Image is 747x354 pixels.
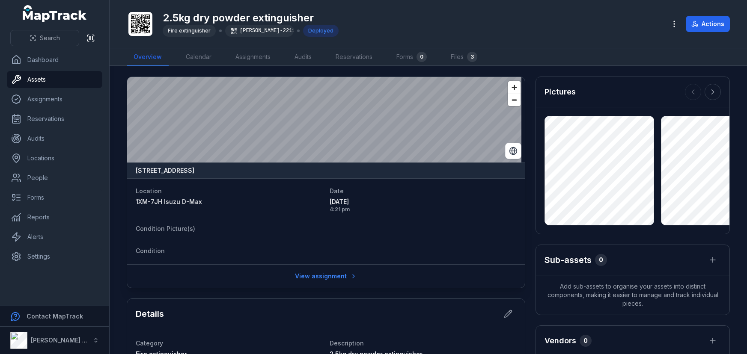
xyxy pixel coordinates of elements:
[163,11,339,25] h1: 2.5kg dry powder extinguisher
[508,94,521,106] button: Zoom out
[686,16,730,32] button: Actions
[444,48,484,66] a: Files3
[467,52,477,62] div: 3
[330,187,344,195] span: Date
[508,81,521,94] button: Zoom in
[7,71,102,88] a: Assets
[330,206,517,213] span: 4:21 pm
[303,25,339,37] div: Deployed
[7,209,102,226] a: Reports
[179,48,218,66] a: Calendar
[27,313,83,320] strong: Contact MapTrack
[330,198,517,213] time: 8/26/2025, 4:21:13 PM
[390,48,434,66] a: Forms0
[536,275,729,315] span: Add sub-assets to organise your assets into distinct components, making it easier to manage and t...
[136,198,202,205] span: 1XM-7JH Isuzu D-Max
[136,187,162,195] span: Location
[7,150,102,167] a: Locations
[7,110,102,127] a: Reservations
[545,335,576,347] h3: Vendors
[330,339,364,347] span: Description
[7,228,102,245] a: Alerts
[7,130,102,147] a: Audits
[23,5,87,22] a: MapTrack
[136,247,165,254] span: Condition
[136,166,194,175] strong: [STREET_ADDRESS]
[7,248,102,265] a: Settings
[329,48,379,66] a: Reservations
[7,51,102,68] a: Dashboard
[505,143,521,159] button: Switch to Satellite View
[595,254,607,266] div: 0
[31,336,90,344] strong: [PERSON_NAME] Air
[580,335,592,347] div: 0
[330,198,517,206] span: [DATE]
[417,52,427,62] div: 0
[40,34,60,42] span: Search
[545,86,576,98] h3: Pictures
[10,30,79,46] button: Search
[127,48,169,66] a: Overview
[7,91,102,108] a: Assignments
[225,25,294,37] div: [PERSON_NAME]-2211
[136,225,195,232] span: Condition Picture(s)
[7,189,102,206] a: Forms
[168,27,211,34] span: Fire extinguisher
[7,169,102,186] a: People
[136,198,323,206] a: 1XM-7JH Isuzu D-Max
[136,339,163,347] span: Category
[136,308,164,320] h2: Details
[229,48,277,66] a: Assignments
[289,268,363,284] a: View assignment
[545,254,592,266] h2: Sub-assets
[127,77,521,162] canvas: Map
[288,48,318,66] a: Audits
